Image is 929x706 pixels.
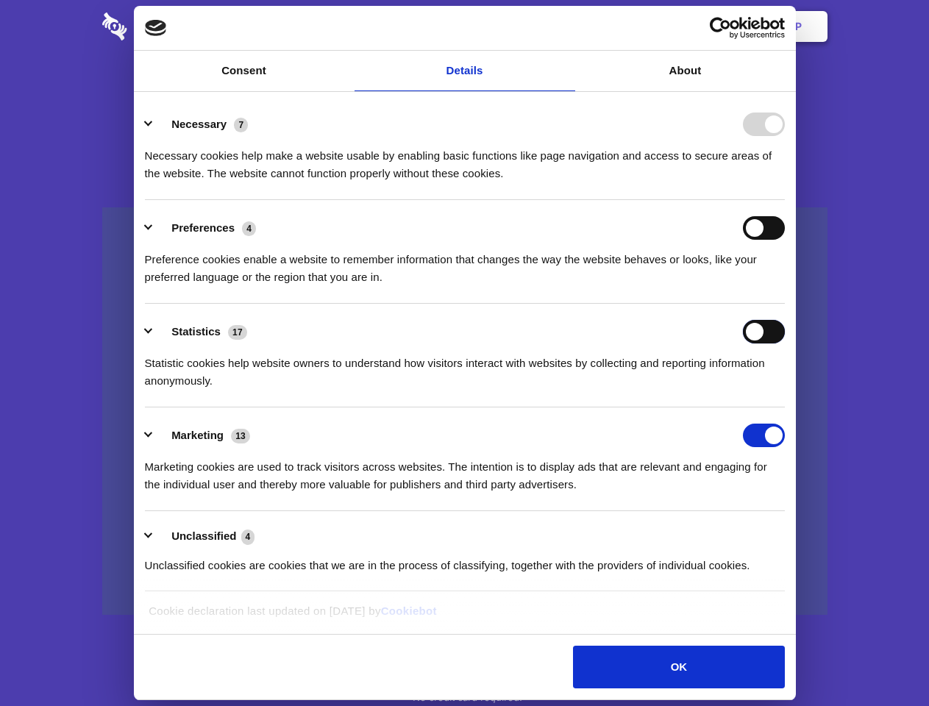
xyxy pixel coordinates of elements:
label: Preferences [171,221,235,234]
div: Unclassified cookies are cookies that we are in the process of classifying, together with the pro... [145,546,785,574]
a: Wistia video thumbnail [102,207,827,616]
button: Necessary (7) [145,113,257,136]
button: Statistics (17) [145,320,257,343]
div: Cookie declaration last updated on [DATE] by [138,602,791,631]
a: Login [667,4,731,49]
h4: Auto-redaction of sensitive data, encrypted data sharing and self-destructing private chats. Shar... [102,134,827,182]
a: Contact [597,4,664,49]
button: Unclassified (4) [145,527,264,546]
span: 4 [242,221,256,236]
h1: Eliminate Slack Data Loss. [102,66,827,119]
div: Necessary cookies help make a website usable by enabling basic functions like page navigation and... [145,136,785,182]
a: Details [355,51,575,91]
label: Statistics [171,325,221,338]
label: Marketing [171,429,224,441]
a: Cookiebot [381,605,437,617]
button: Preferences (4) [145,216,266,240]
img: logo-wordmark-white-trans-d4663122ce5f474addd5e946df7df03e33cb6a1c49d2221995e7729f52c070b2.svg [102,13,228,40]
span: 7 [234,118,248,132]
span: 17 [228,325,247,340]
label: Necessary [171,118,227,130]
div: Preference cookies enable a website to remember information that changes the way the website beha... [145,240,785,286]
span: 4 [241,529,255,544]
a: About [575,51,796,91]
div: Statistic cookies help website owners to understand how visitors interact with websites by collec... [145,343,785,390]
button: OK [573,646,784,688]
a: Consent [134,51,355,91]
img: logo [145,20,167,36]
span: 13 [231,429,250,443]
a: Usercentrics Cookiebot - opens in a new window [656,17,785,39]
iframe: Drift Widget Chat Controller [855,632,911,688]
button: Marketing (13) [145,424,260,447]
div: Marketing cookies are used to track visitors across websites. The intention is to display ads tha... [145,447,785,493]
a: Pricing [432,4,496,49]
